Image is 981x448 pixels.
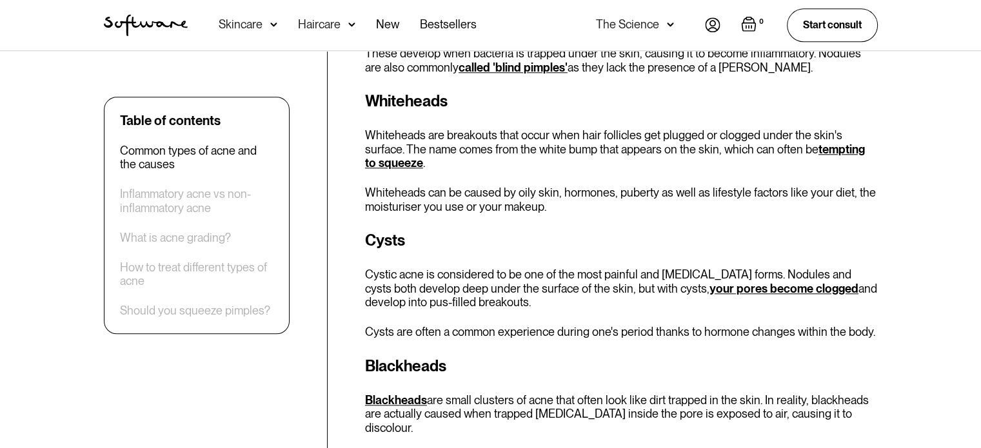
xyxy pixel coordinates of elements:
[459,61,568,74] a: called 'blind pimples'
[104,14,188,36] img: Software Logo
[667,18,674,31] img: arrow down
[365,325,878,339] p: Cysts are often a common experience during one's period thanks to hormone changes within the body.
[787,8,878,41] a: Start consult
[120,113,221,128] div: Table of contents
[219,18,263,31] div: Skincare
[365,90,878,113] h3: Whiteheads
[120,260,273,288] a: How to treat different types of acne
[120,188,273,215] a: Inflammatory acne vs non-inflammatory acne
[757,16,766,28] div: 0
[120,144,273,171] a: Common types of acne and the causes
[365,142,865,170] a: tempting to squeeze
[365,128,878,170] p: Whiteheads are breakouts that occur when hair follicles get plugged or clogged under the skin's s...
[365,186,878,213] p: Whiteheads can be caused by oily skin, hormones, puberty as well as lifestyle factors like your d...
[120,231,231,245] a: What is acne grading?
[741,16,766,34] a: Open empty cart
[365,268,878,309] p: Cystic acne is considered to be one of the most painful and [MEDICAL_DATA] forms. Nodules and cys...
[270,18,277,31] img: arrow down
[365,229,878,252] h3: Cysts
[365,46,878,74] p: These develop when bacteria is trapped under the skin, causing it to become inflammatory. Nodules...
[348,18,355,31] img: arrow down
[104,14,188,36] a: home
[365,393,427,407] a: Blackheads
[120,304,270,318] a: Should you squeeze pimples?
[365,355,878,378] h3: Blackheads
[298,18,341,31] div: Haircare
[709,282,858,295] a: your pores become clogged
[596,18,659,31] div: The Science
[365,393,878,435] p: are small clusters of acne that often look like dirt trapped in the skin. In reality, blackheads ...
